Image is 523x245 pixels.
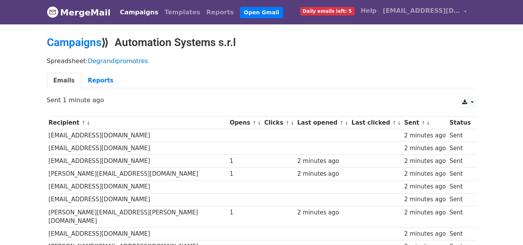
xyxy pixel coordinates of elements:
[448,155,472,168] td: Sent
[426,120,430,126] a: ↓
[47,36,101,49] a: Campaigns
[290,120,295,126] a: ↓
[448,129,472,142] td: Sent
[88,57,148,65] a: Degrandipromotres
[86,120,91,126] a: ↓
[297,170,348,178] div: 2 minutes ago
[47,6,58,18] img: MergeMail logo
[340,120,344,126] a: ↑
[448,117,472,129] th: Status
[47,73,81,89] a: Emails
[47,142,228,155] td: [EMAIL_ADDRESS][DOMAIN_NAME]
[392,120,396,126] a: ↑
[81,120,86,126] a: ↑
[161,5,203,20] a: Templates
[404,230,446,238] div: 2 minutes ago
[47,129,228,142] td: [EMAIL_ADDRESS][DOMAIN_NAME]
[404,208,446,217] div: 2 minutes ago
[448,193,472,206] td: Sent
[203,5,237,20] a: Reports
[47,96,477,104] p: Sent 1 minute ago
[358,3,380,19] a: Help
[230,170,261,178] div: 1
[47,155,228,168] td: [EMAIL_ADDRESS][DOMAIN_NAME]
[47,57,477,65] p: Spreadsheet:
[47,180,228,193] td: [EMAIL_ADDRESS][DOMAIN_NAME]
[402,117,448,129] th: Sent
[345,120,349,126] a: ↓
[285,120,290,126] a: ↑
[230,157,261,166] div: 1
[262,117,295,129] th: Clicks
[380,3,470,21] a: [EMAIL_ADDRESS][DOMAIN_NAME]
[397,120,401,126] a: ↓
[47,168,228,180] td: [PERSON_NAME][EMAIL_ADDRESS][DOMAIN_NAME]
[448,180,472,193] td: Sent
[240,7,283,18] a: Open Gmail
[47,36,477,49] h2: ⟫ Automation Systems s.r.l
[257,120,261,126] a: ↓
[47,228,228,240] td: [EMAIL_ADDRESS][DOMAIN_NAME]
[228,117,262,129] th: Opens
[47,117,228,129] th: Recipient
[47,193,228,206] td: [EMAIL_ADDRESS][DOMAIN_NAME]
[297,208,348,217] div: 2 minutes ago
[404,157,446,166] div: 2 minutes ago
[404,170,446,178] div: 2 minutes ago
[295,117,350,129] th: Last opened
[448,206,472,228] td: Sent
[252,120,257,126] a: ↑
[47,206,228,228] td: [PERSON_NAME][EMAIL_ADDRESS][PERSON_NAME][DOMAIN_NAME]
[448,228,472,240] td: Sent
[448,142,472,155] td: Sent
[383,6,460,15] span: [EMAIL_ADDRESS][DOMAIN_NAME]
[47,4,111,21] a: MergeMail
[350,117,402,129] th: Last clicked
[404,131,446,140] div: 2 minutes ago
[404,195,446,204] div: 2 minutes ago
[404,182,446,191] div: 2 minutes ago
[404,144,446,153] div: 2 minutes ago
[448,168,472,180] td: Sent
[297,157,348,166] div: 2 minutes ago
[117,5,161,20] a: Campaigns
[230,208,261,217] div: 1
[300,7,355,15] span: Daily emails left: 5
[297,3,358,19] a: Daily emails left: 5
[421,120,425,126] a: ↑
[81,73,120,89] a: Reports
